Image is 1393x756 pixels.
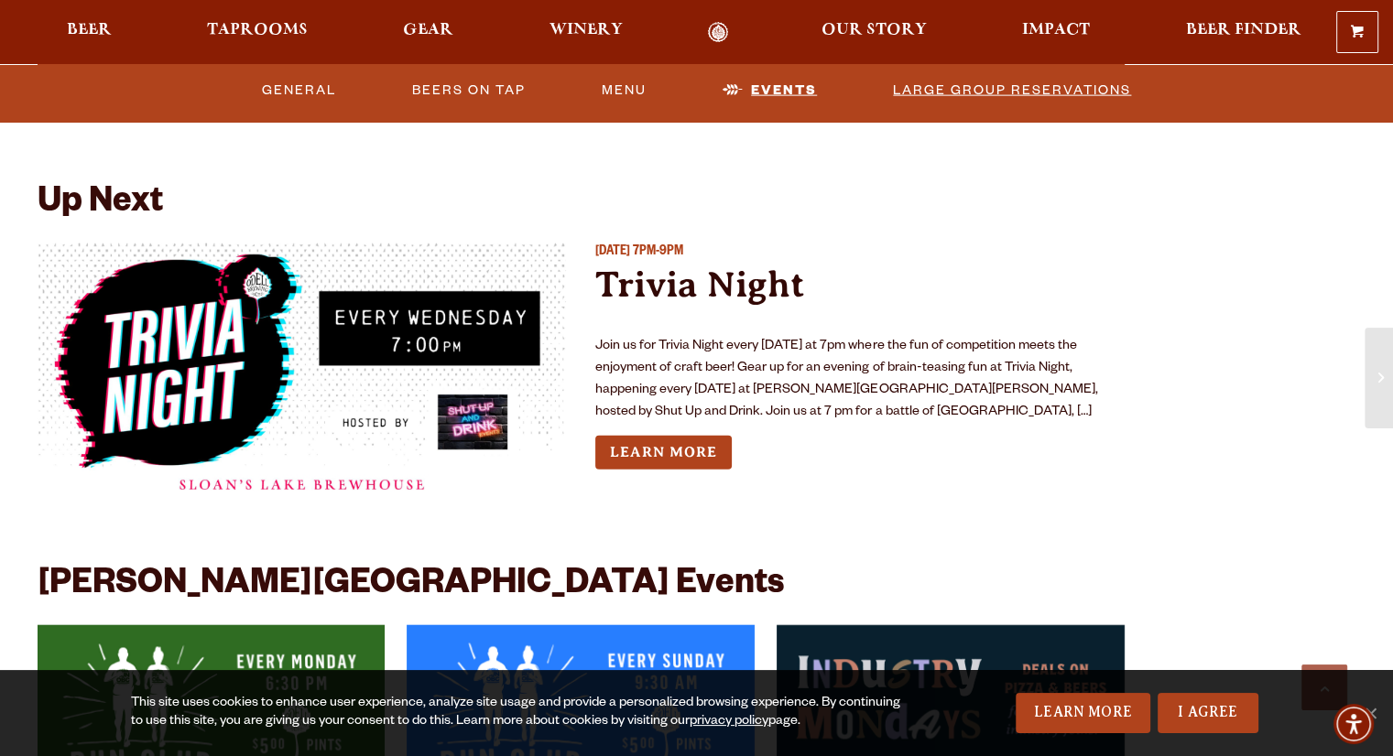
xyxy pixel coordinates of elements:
[1022,23,1090,38] span: Impact
[1010,22,1102,43] a: Impact
[38,185,163,225] h2: Up Next
[594,69,654,111] a: Menu
[715,69,824,111] a: Events
[595,436,732,470] a: Learn more about Trivia Night
[886,69,1138,111] a: Large Group Reservations
[595,245,630,260] span: [DATE]
[822,23,927,38] span: Our Story
[595,264,805,305] a: Trivia Night
[207,23,308,38] span: Taprooms
[633,245,683,260] span: 7PM-9PM
[67,23,112,38] span: Beer
[1016,693,1150,733] a: Learn More
[595,336,1125,424] p: Join us for Trivia Night every [DATE] at 7pm where the fun of competition meets the enjoyment of ...
[1185,23,1300,38] span: Beer Finder
[38,243,567,508] a: View event details
[690,715,768,729] a: privacy policy
[684,22,753,43] a: Odell Home
[391,22,465,43] a: Gear
[255,69,343,111] a: General
[405,69,533,111] a: Beers On Tap
[1301,664,1347,710] a: Scroll to top
[810,22,939,43] a: Our Story
[1158,693,1258,733] a: I Agree
[1333,704,1374,744] div: Accessibility Menu
[131,695,912,731] div: This site uses cookies to enhance user experience, analyze site usage and provide a personalized ...
[550,23,623,38] span: Winery
[1173,22,1312,43] a: Beer Finder
[55,22,124,43] a: Beer
[38,567,784,607] h2: [PERSON_NAME][GEOGRAPHIC_DATA] Events
[538,22,635,43] a: Winery
[195,22,320,43] a: Taprooms
[403,23,453,38] span: Gear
